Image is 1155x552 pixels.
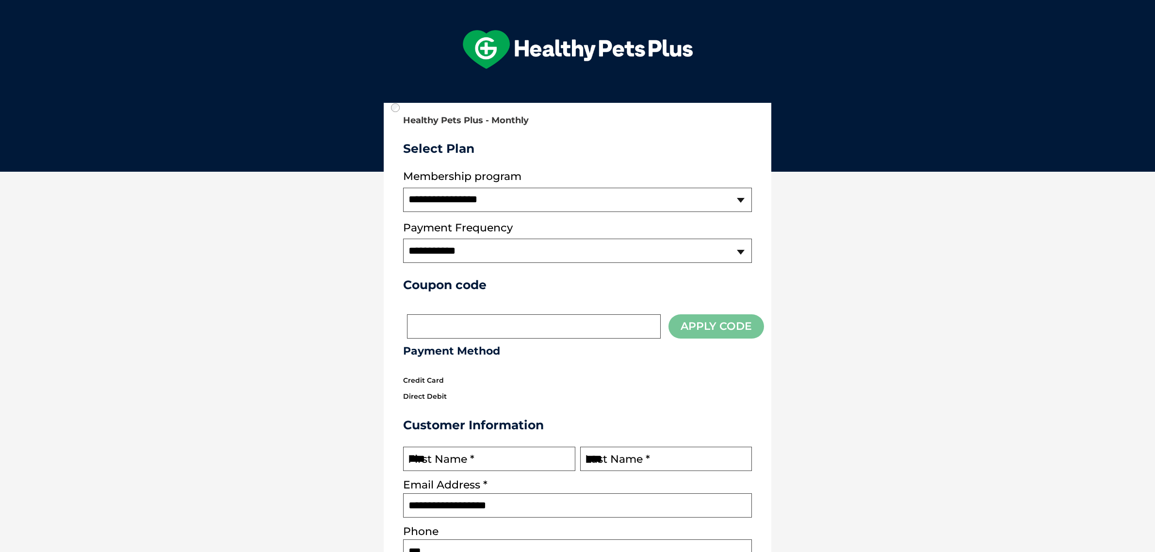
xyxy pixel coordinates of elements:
[463,30,693,69] img: hpp-logo-landscape-green-white.png
[585,453,650,466] label: Last Name *
[403,374,444,387] label: Credit Card
[403,141,752,156] h3: Select Plan
[403,222,513,234] label: Payment Frequency
[408,453,474,466] label: First Name *
[403,526,439,537] label: Phone
[403,277,752,292] h3: Coupon code
[403,116,752,126] h2: Healthy Pets Plus - Monthly
[403,480,488,491] label: Email Address *
[403,418,752,432] h3: Customer Information
[391,103,400,112] input: Direct Debit
[403,170,752,183] label: Membership program
[403,390,447,403] label: Direct Debit
[668,314,764,338] button: Apply Code
[403,345,752,357] h3: Payment Method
